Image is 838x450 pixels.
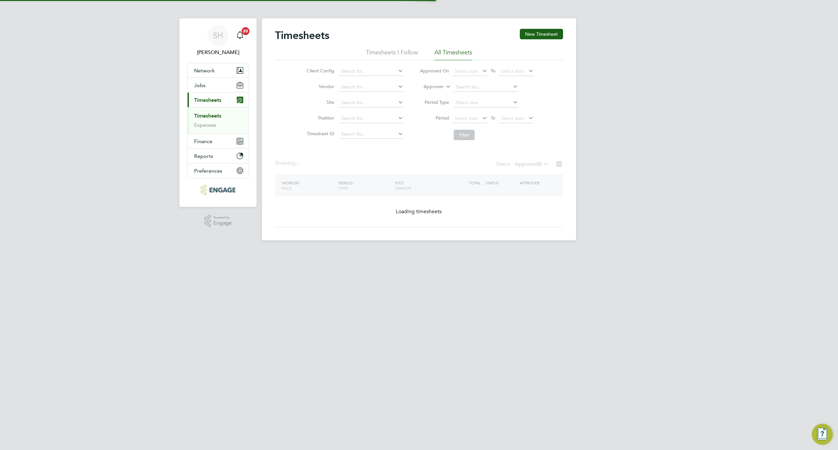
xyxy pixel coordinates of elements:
[454,98,518,107] input: Select one
[420,68,449,74] label: Approved On
[454,130,475,140] button: Filter
[489,66,497,75] span: To
[339,114,403,123] input: Search for...
[188,78,248,92] button: Jobs
[305,115,334,121] label: Position
[179,18,257,207] nav: Main navigation
[187,48,249,56] span: Stacey Huntley
[496,160,550,169] div: Status
[366,48,418,60] li: Timesheets I Follow
[194,153,213,159] span: Reports
[188,149,248,163] button: Reports
[194,67,215,74] span: Network
[188,163,248,178] button: Preferences
[455,115,478,121] span: Select date
[489,114,497,122] span: To
[339,130,403,139] input: Search for...
[194,82,206,88] span: Jobs
[339,83,403,92] input: Search for...
[187,25,249,56] a: SH[PERSON_NAME]
[188,93,248,107] button: Timesheets
[188,63,248,78] button: Network
[515,161,549,167] label: Approved
[194,97,221,103] span: Timesheets
[305,131,334,137] label: Timesheet ID
[414,84,444,90] label: Approver
[539,161,542,167] span: 0
[455,68,478,74] span: Select date
[812,424,833,445] button: Engage Resource Center
[188,134,248,148] button: Finance
[275,29,329,42] h2: Timesheets
[339,98,403,107] input: Search for...
[501,68,524,74] span: Select date
[275,160,301,167] div: Showing
[194,113,221,119] a: Timesheets
[434,48,472,60] li: All Timesheets
[213,31,223,40] span: SH
[194,138,212,144] span: Finance
[420,115,449,121] label: Period
[187,185,249,195] a: Go to home page
[194,168,222,174] span: Preferences
[213,215,232,220] span: Powered by
[305,68,334,74] label: Client Config
[339,67,403,76] input: Search for...
[201,185,235,195] img: axcis-logo-retina.png
[213,220,232,226] span: Engage
[204,215,232,227] a: Powered byEngage
[420,99,449,105] label: Period Type
[188,107,248,134] div: Timesheets
[520,29,563,39] button: New Timesheet
[194,122,216,128] a: Expenses
[305,99,334,105] label: Site
[454,83,518,92] input: Search for...
[305,84,334,89] label: Vendor
[242,27,249,35] span: 20
[233,25,246,46] a: 20
[501,115,524,121] span: Select date
[295,160,299,166] span: ...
